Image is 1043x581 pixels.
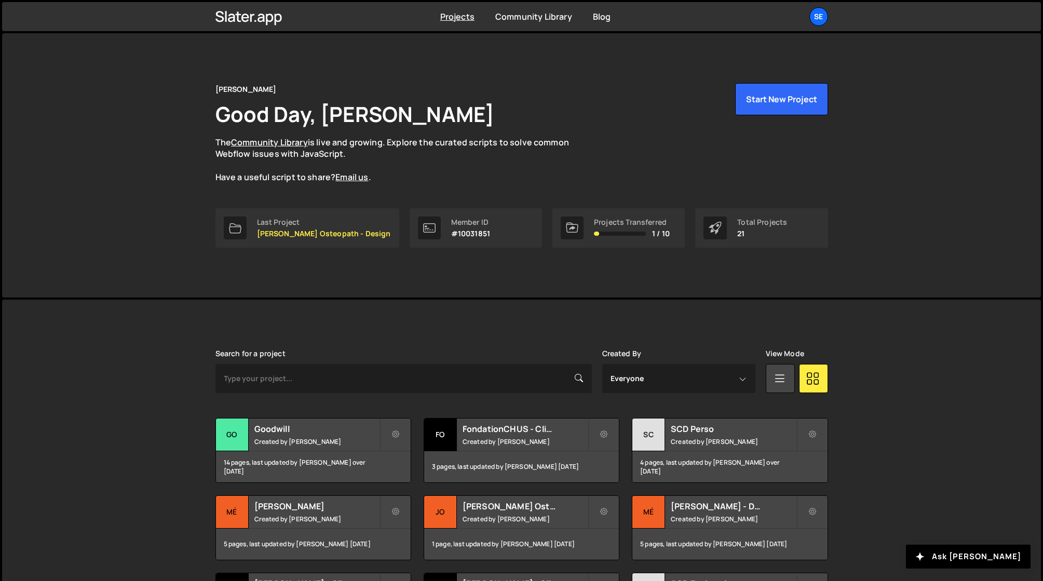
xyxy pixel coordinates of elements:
[254,423,380,435] h2: Goodwill
[257,218,391,226] div: Last Project
[463,501,588,512] h2: [PERSON_NAME] Osteopath - Design
[216,496,249,529] div: Mé
[215,83,277,96] div: [PERSON_NAME]
[463,423,588,435] h2: FondationCHUS - Client
[463,437,588,446] small: Created by [PERSON_NAME]
[216,451,411,482] div: 14 pages, last updated by [PERSON_NAME] over [DATE]
[424,496,457,529] div: Jo
[766,349,804,358] label: View Mode
[632,418,665,451] div: SC
[424,529,619,560] div: 1 page, last updated by [PERSON_NAME] [DATE]
[335,171,368,183] a: Email us
[463,515,588,523] small: Created by [PERSON_NAME]
[254,501,380,512] h2: [PERSON_NAME]
[440,11,475,22] a: Projects
[632,495,828,560] a: Mé [PERSON_NAME] - Design Created by [PERSON_NAME] 5 pages, last updated by [PERSON_NAME] [DATE]
[632,529,827,560] div: 5 pages, last updated by [PERSON_NAME] [DATE]
[671,515,796,523] small: Created by [PERSON_NAME]
[257,229,391,238] p: [PERSON_NAME] Osteopath - Design
[215,495,411,560] a: Mé [PERSON_NAME] Created by [PERSON_NAME] 5 pages, last updated by [PERSON_NAME] [DATE]
[593,11,611,22] a: Blog
[424,418,619,483] a: Fo FondationCHUS - Client Created by [PERSON_NAME] 3 pages, last updated by [PERSON_NAME] [DATE]
[424,451,619,482] div: 3 pages, last updated by [PERSON_NAME] [DATE]
[594,218,670,226] div: Projects Transferred
[451,229,490,238] p: #10031851
[215,349,286,358] label: Search for a project
[424,418,457,451] div: Fo
[735,83,828,115] button: Start New Project
[215,364,592,393] input: Type your project...
[632,418,828,483] a: SC SCD Perso Created by [PERSON_NAME] 4 pages, last updated by [PERSON_NAME] over [DATE]
[231,137,308,148] a: Community Library
[671,501,796,512] h2: [PERSON_NAME] - Design
[424,495,619,560] a: Jo [PERSON_NAME] Osteopath - Design Created by [PERSON_NAME] 1 page, last updated by [PERSON_NAME...
[254,437,380,446] small: Created by [PERSON_NAME]
[495,11,572,22] a: Community Library
[215,418,411,483] a: Go Goodwill Created by [PERSON_NAME] 14 pages, last updated by [PERSON_NAME] over [DATE]
[671,423,796,435] h2: SCD Perso
[737,229,787,238] p: 21
[652,229,670,238] span: 1 / 10
[215,100,495,128] h1: Good Day, [PERSON_NAME]
[215,208,399,248] a: Last Project [PERSON_NAME] Osteopath - Design
[216,529,411,560] div: 5 pages, last updated by [PERSON_NAME] [DATE]
[451,218,490,226] div: Member ID
[215,137,589,183] p: The is live and growing. Explore the curated scripts to solve common Webflow issues with JavaScri...
[632,451,827,482] div: 4 pages, last updated by [PERSON_NAME] over [DATE]
[254,515,380,523] small: Created by [PERSON_NAME]
[906,545,1031,569] button: Ask [PERSON_NAME]
[602,349,642,358] label: Created By
[737,218,787,226] div: Total Projects
[216,418,249,451] div: Go
[671,437,796,446] small: Created by [PERSON_NAME]
[632,496,665,529] div: Mé
[809,7,828,26] a: Se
